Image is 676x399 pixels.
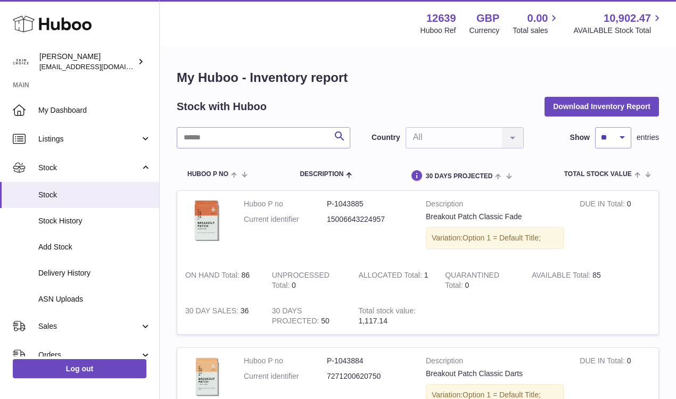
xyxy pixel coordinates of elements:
span: Total sales [513,26,560,36]
label: Country [372,132,400,143]
span: Stock [38,190,151,200]
td: 86 [177,262,264,298]
div: Variation: [426,227,564,249]
strong: DUE IN Total [580,356,626,368]
span: AVAILABLE Stock Total [573,26,663,36]
dd: P-1043885 [327,199,410,209]
span: My Dashboard [38,105,151,115]
img: admin@skinchoice.com [13,54,29,70]
span: Orders [38,350,140,360]
span: 10,902.47 [604,11,651,26]
div: [PERSON_NAME] [39,52,135,72]
div: Breakout Patch Classic Fade [426,212,564,222]
span: 0 [465,281,469,289]
a: 0.00 Total sales [513,11,560,36]
div: Breakout Patch Classic Darts [426,369,564,379]
span: Add Stock [38,242,151,252]
strong: DUE IN Total [580,199,626,211]
strong: 30 DAYS PROJECTED [272,306,321,328]
span: Delivery History [38,268,151,278]
dt: Huboo P no [244,199,327,209]
div: Huboo Ref [421,26,456,36]
div: Currency [469,26,500,36]
dd: 7271200620750 [327,371,410,381]
span: 30 DAYS PROJECTED [426,173,493,180]
strong: GBP [476,11,499,26]
span: Stock History [38,216,151,226]
h1: My Huboo - Inventory report [177,69,659,86]
td: 1 [350,262,437,298]
span: Option 1 = Default Title; [463,390,541,399]
a: 10,902.47 AVAILABLE Stock Total [573,11,663,36]
span: 1,117.14 [358,317,388,325]
strong: ALLOCATED Total [358,271,424,282]
strong: Description [426,199,564,212]
span: Sales [38,321,140,331]
td: 36 [177,298,264,334]
h2: Stock with Huboo [177,99,267,114]
span: Option 1 = Default Title; [463,234,541,242]
img: product image [185,199,228,243]
td: 0 [572,191,658,262]
span: entries [637,132,659,143]
a: Log out [13,359,146,378]
strong: ON HAND Total [185,271,242,282]
span: 0.00 [527,11,548,26]
strong: Description [426,356,564,369]
img: product image [185,356,228,398]
dd: P-1043884 [327,356,410,366]
span: Total stock value [564,171,632,178]
dt: Huboo P no [244,356,327,366]
span: Listings [38,134,140,144]
strong: Total stock value [358,306,415,318]
td: 85 [524,262,611,298]
label: Show [570,132,590,143]
td: 0 [264,262,351,298]
span: Description [300,171,343,178]
span: Huboo P no [187,171,228,178]
button: Download Inventory Report [545,97,659,116]
span: [EMAIL_ADDRESS][DOMAIN_NAME] [39,62,156,71]
dd: 15006643224957 [327,214,410,225]
dt: Current identifier [244,371,327,381]
span: Stock [38,163,140,173]
strong: QUARANTINED Total [445,271,499,292]
strong: 12639 [426,11,456,26]
span: ASN Uploads [38,294,151,304]
dt: Current identifier [244,214,327,225]
strong: AVAILABLE Total [532,271,592,282]
strong: UNPROCESSED Total [272,271,329,292]
td: 50 [264,298,351,334]
strong: 30 DAY SALES [185,306,241,318]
